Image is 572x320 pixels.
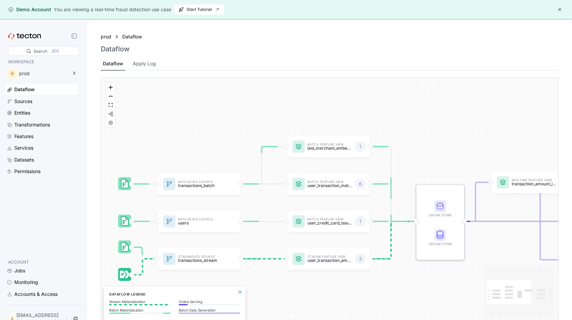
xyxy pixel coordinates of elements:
button: zoom out [106,92,115,101]
a: Batch Feature Viewlast_merchant_embedding1 [287,136,370,157]
p: Batch Data Source [178,218,223,221]
div: 1 [355,216,366,227]
button: zoom in [106,83,115,92]
div: 6 [355,179,366,189]
a: Jobs [5,266,78,276]
p: ACCOUNT [8,259,76,266]
a: Monitoring [5,277,78,287]
p: user_transaction_amount_totals [307,258,352,263]
a: Batch Feature Viewuser_transaction_metrics6 [287,173,370,195]
h6: Dataflow Legend [109,291,240,297]
p: user_transaction_metrics [307,183,352,188]
div: Features [14,133,33,140]
div: Transformations [14,121,50,129]
g: Edge from dataSource:transactions_stream_stream_source to dataSource:transactions_stream [129,259,156,275]
a: Accounts & Access [5,289,78,299]
a: Dataflow [5,84,78,95]
p: Batch Feature View [307,143,352,146]
div: Dataflow [103,60,123,67]
g: Edge from dataSource:transactions_batch to featureView:last_merchant_embedding [238,147,285,184]
div: Offline Store [427,241,454,247]
div: Datasets [14,156,34,164]
p: users [178,221,223,225]
div: Offline Store [427,229,454,247]
a: BatchData Sourceusers [158,210,241,232]
a: Transformations [5,120,78,130]
p: WORKSPACE [8,58,76,65]
div: Jobs [14,267,25,274]
div: Search⌘K [8,46,79,56]
span: Start Tutorial [178,4,220,15]
button: Start Tutorial [174,4,224,15]
p: Batch Data Source [178,181,223,184]
g: Edge from featureView:last_merchant_embedding to STORE [367,147,415,221]
div: 3 [355,253,366,264]
a: StreamData Sourcetransactions_stream [158,248,241,270]
p: user_credit_card_issuer [307,221,352,225]
div: Online Store [427,213,454,218]
p: Realtime Feature View [512,179,556,182]
g: Edge from featureView:user_transaction_amount_totals to STORE [367,221,415,259]
button: fit view [106,101,115,110]
a: Datasets [5,155,78,165]
div: Sources [14,98,32,105]
a: Entities [5,108,78,118]
div: Demo Account [8,6,51,13]
div: Entities [14,109,30,117]
p: transactions_stream [178,258,223,263]
a: Features [5,131,78,141]
p: Batch Feature View [307,218,352,221]
div: Services [14,144,33,152]
a: Services [5,143,78,153]
p: Stream Feature View [307,255,352,258]
div: You are viewing a real-time fraud detection use case [54,6,171,13]
div: ⌘K [51,47,59,55]
div: Dataflow [14,86,35,93]
div: Permissions [14,168,41,175]
a: prod [101,33,111,40]
div: prod [19,71,67,76]
div: Accounts & Access [14,290,58,298]
p: Online Serving [179,300,240,304]
a: Dataflow [122,33,146,40]
g: Edge from STORE to featureView:transaction_amount_is_higher_than_average [461,182,490,221]
p: Batch Data Generation [179,308,240,312]
p: Batch Feature View [307,181,352,184]
p: transactions_batch [178,183,223,188]
div: React Flow controls [106,83,115,127]
a: BatchData Sourcetransactions_batch [158,173,241,195]
p: Stream Materialization [109,300,171,304]
div: 1 [355,141,366,152]
a: Sources [5,96,78,106]
a: Batch Feature Viewuser_credit_card_issuer1 [287,210,370,232]
div: Online Store [427,200,454,218]
div: Apply Log [133,60,156,67]
g: Edge from featureView:user_transaction_metrics to STORE [367,184,415,221]
div: Monitoring [14,279,38,286]
p: transaction_amount_is_higher_than_average [512,182,556,186]
div: Search [33,48,47,54]
p: Batch Materialization [109,308,171,312]
a: Stream Feature Viewuser_transaction_amount_totals3 [287,248,370,270]
button: Close Legend Panel [236,288,244,296]
p: Stream Data Source [178,255,223,258]
p: last_merchant_embedding [307,146,352,150]
a: Permissions [5,166,78,176]
g: Edge from dataSource:transactions_stream_batch_source to dataSource:transactions_stream [128,247,156,259]
h3: Dataflow [101,45,130,53]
